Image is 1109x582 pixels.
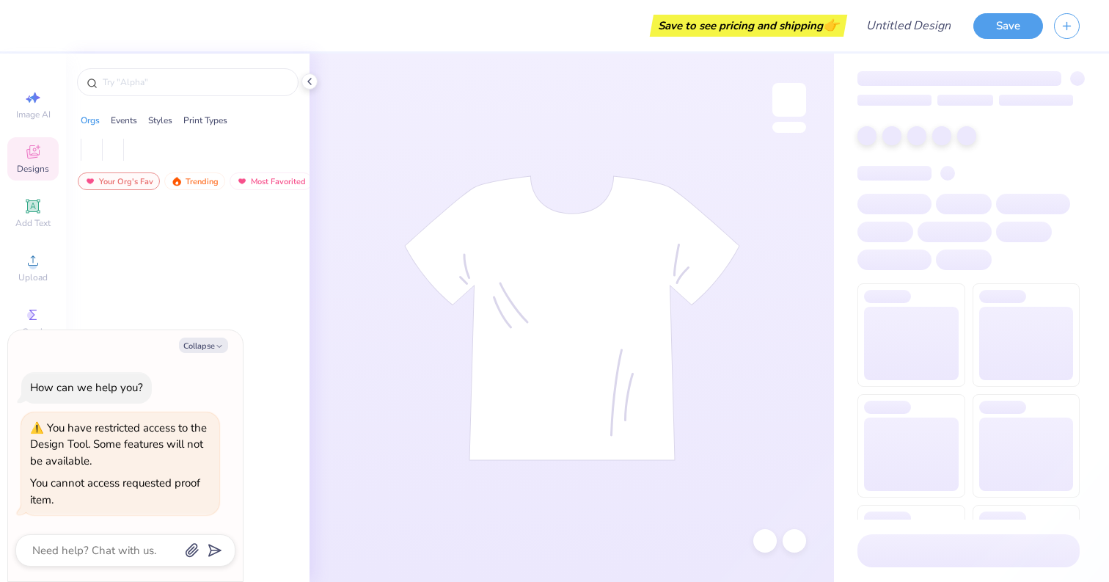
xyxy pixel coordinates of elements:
[30,421,207,468] div: You have restricted access to the Design Tool. Some features will not be available.
[78,172,160,190] div: Your Org's Fav
[973,13,1043,39] button: Save
[823,16,839,34] span: 👉
[111,114,137,127] div: Events
[81,114,100,127] div: Orgs
[15,217,51,229] span: Add Text
[17,163,49,175] span: Designs
[179,338,228,353] button: Collapse
[183,114,227,127] div: Print Types
[164,172,225,190] div: Trending
[16,109,51,120] span: Image AI
[404,175,740,461] img: tee-skeleton.svg
[148,114,172,127] div: Styles
[22,326,45,338] span: Greek
[18,272,48,283] span: Upload
[84,176,96,186] img: most_fav.gif
[101,75,289,90] input: Try "Alpha"
[654,15,843,37] div: Save to see pricing and shipping
[171,176,183,186] img: trending.gif
[30,476,200,507] div: You cannot access requested proof item.
[854,11,962,40] input: Untitled Design
[230,172,312,190] div: Most Favorited
[30,380,143,395] div: How can we help you?
[236,176,248,186] img: most_fav.gif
